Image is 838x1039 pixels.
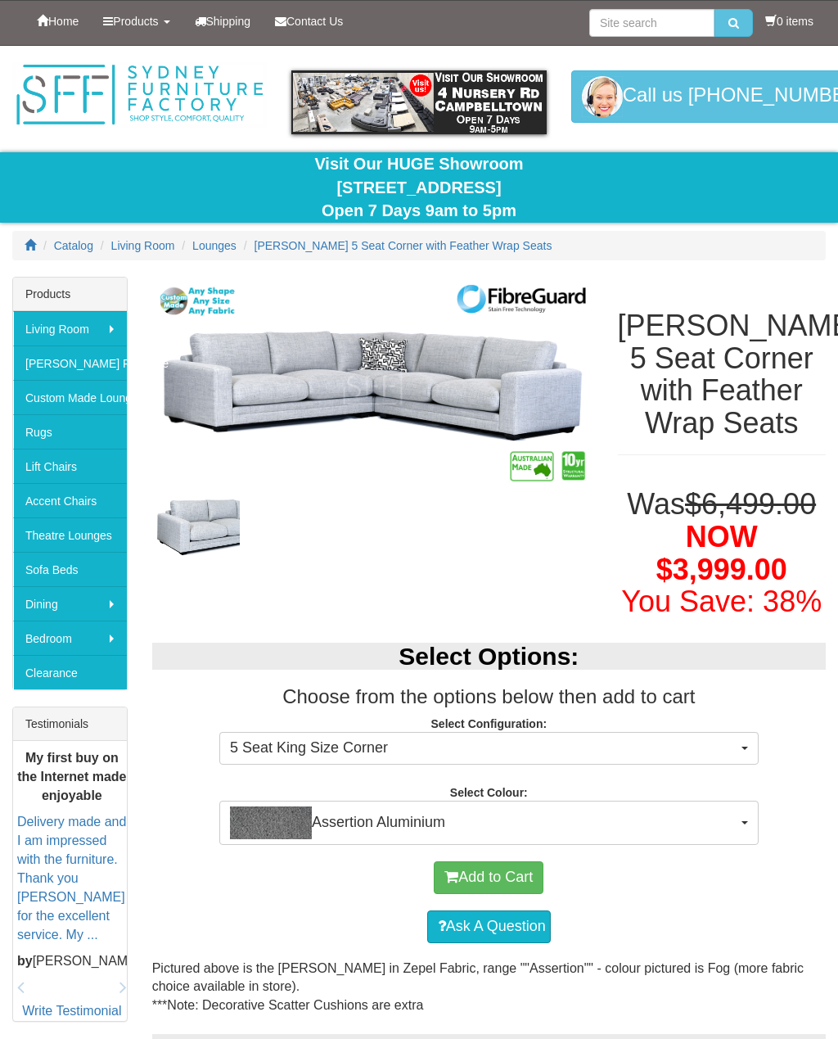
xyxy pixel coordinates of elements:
[17,955,33,969] b: by
[12,152,826,223] div: Visit Our HUGE Showroom [STREET_ADDRESS] Open 7 Days 9am to 5pm
[13,655,127,689] a: Clearance
[263,1,355,42] a: Contact Us
[13,346,127,380] a: [PERSON_NAME] Furniture
[255,239,552,252] a: [PERSON_NAME] 5 Seat Corner with Feather Wrap Seats
[450,786,528,799] strong: Select Colour:
[13,707,127,741] div: Testimonials
[685,487,816,521] del: $6,499.00
[656,520,787,586] span: NOW $3,999.00
[434,861,543,894] button: Add to Cart
[765,13,813,29] li: 0 items
[17,751,126,802] b: My first buy on the Internet made enjoyable
[152,686,826,707] h3: Choose from the options below then add to cart
[111,239,175,252] a: Living Room
[399,643,579,670] b: Select Options:
[230,806,312,839] img: Assertion Aluminium
[113,15,158,28] span: Products
[230,806,737,839] span: Assertion Aluminium
[431,717,547,730] strong: Select Configuration:
[13,449,127,483] a: Lift Chairs
[618,309,826,439] h1: [PERSON_NAME] 5 Seat Corner with Feather Wrap Seats
[22,1004,121,1018] a: Write Testimonial
[291,70,546,134] img: showroom.gif
[13,380,127,414] a: Custom Made Lounges
[206,15,251,28] span: Shipping
[427,910,551,943] a: Ask A Question
[13,517,127,552] a: Theatre Lounges
[13,414,127,449] a: Rugs
[219,732,759,765] button: 5 Seat King Size Corner
[17,953,127,972] p: [PERSON_NAME]
[13,586,127,621] a: Dining
[13,311,127,346] a: Living Room
[192,239,237,252] a: Lounges
[13,552,127,586] a: Sofa Beds
[54,239,93,252] a: Catalog
[13,278,127,311] div: Products
[91,1,182,42] a: Products
[182,1,264,42] a: Shipping
[618,488,826,617] h1: Was
[589,9,714,37] input: Site search
[12,62,267,128] img: Sydney Furniture Factory
[286,15,343,28] span: Contact Us
[13,621,127,655] a: Bedroom
[219,801,759,845] button: Assertion AluminiumAssertion Aluminium
[230,738,737,759] span: 5 Seat King Size Corner
[13,483,127,517] a: Accent Chairs
[48,15,79,28] span: Home
[621,585,822,618] font: You Save: 38%
[17,815,126,942] a: Delivery made and I am impressed with the furniture. Thank you [PERSON_NAME] for the excellent se...
[25,1,91,42] a: Home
